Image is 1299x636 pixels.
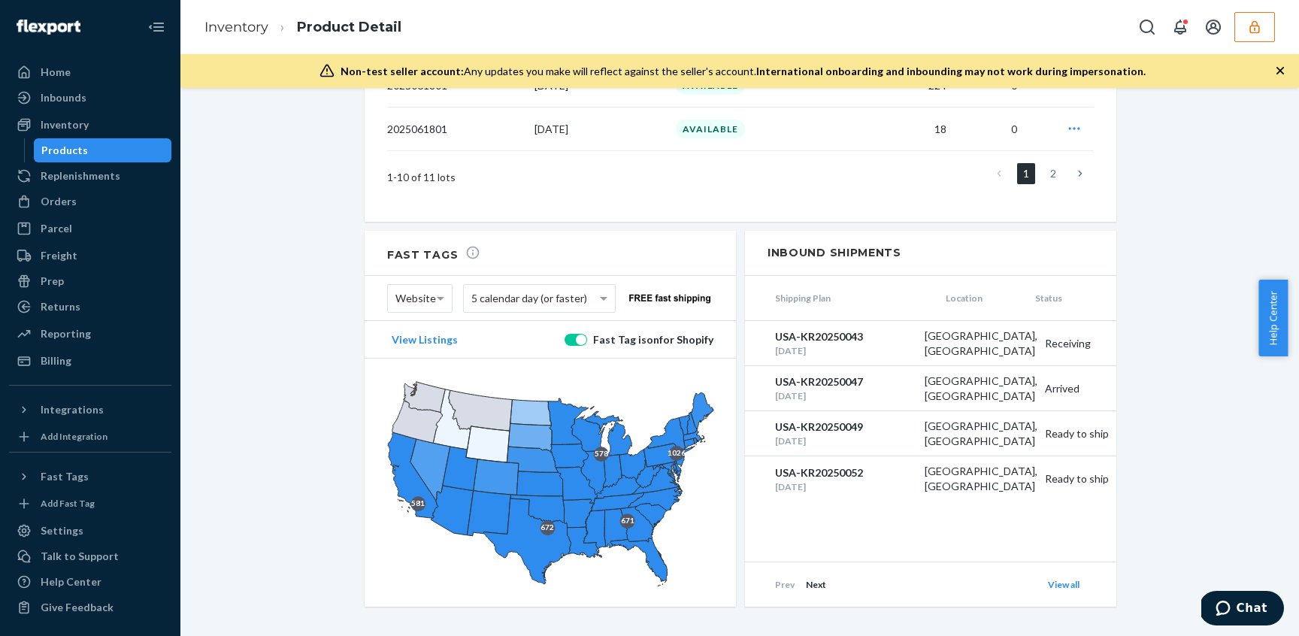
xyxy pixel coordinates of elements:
[775,329,917,344] div: USA-KR20250043
[917,419,1037,449] div: [GEOGRAPHIC_DATA], [GEOGRAPHIC_DATA]
[9,465,171,489] button: Fast Tags
[775,579,795,590] span: Prev
[41,168,120,183] div: Replenishments
[882,108,952,151] td: 18
[775,389,917,402] div: [DATE]
[1037,426,1116,441] div: Ready to ship
[9,544,171,568] button: Talk to Support
[775,435,917,447] div: [DATE]
[9,164,171,188] a: Replenishments
[1037,336,1116,351] div: Receiving
[9,349,171,373] a: Billing
[745,321,1116,366] a: USA-KR20250043[DATE][GEOGRAPHIC_DATA], [GEOGRAPHIC_DATA]Receiving
[41,299,80,314] div: Returns
[917,329,1037,359] div: [GEOGRAPHIC_DATA], [GEOGRAPHIC_DATA]
[41,65,71,80] div: Home
[395,286,436,311] span: Website
[17,20,80,35] img: Flexport logo
[141,12,171,42] button: Close Navigation
[9,189,171,214] a: Orders
[9,322,171,346] a: Reporting
[41,402,104,417] div: Integrations
[41,194,77,209] div: Orders
[1048,579,1079,590] a: View all
[41,497,95,510] div: Add Fast Tag
[1198,12,1228,42] button: Open account menu
[341,64,1146,79] div: Any updates you make will reflect against the seller's account.
[471,286,587,311] span: 5 calendar day (or faster)
[9,269,171,293] a: Prep
[775,480,917,493] div: [DATE]
[192,5,413,50] ol: breadcrumbs
[387,333,462,347] button: View Listings
[534,122,664,137] p: [DATE]
[917,374,1037,404] div: [GEOGRAPHIC_DATA], [GEOGRAPHIC_DATA]
[9,595,171,619] button: Give Feedback
[41,523,83,538] div: Settings
[41,430,107,443] div: Add Integration
[775,374,917,389] div: USA-KR20250047
[297,19,401,35] a: Product Detail
[41,143,88,158] div: Products
[1017,163,1035,184] a: Page 1 is your current page
[387,170,456,185] span: 1 - 10 of 11 lots
[9,428,171,446] a: Add Integration
[34,138,172,162] a: Products
[341,65,464,77] span: Non-test seller account:
[590,332,713,347] div: Fast Tag is on for Shopify
[41,469,89,484] div: Fast Tags
[1028,292,1117,304] span: Status
[9,519,171,543] a: Settings
[775,465,917,480] div: USA-KR20250052
[9,217,171,241] a: Parcel
[806,579,826,590] span: Next
[41,600,114,615] div: Give Feedback
[1201,591,1284,628] iframe: Opens a widget where you can chat to one of our agents
[9,113,171,137] a: Inventory
[41,90,86,105] div: Inbounds
[1037,381,1116,396] div: Arrived
[9,60,171,84] a: Home
[1044,163,1062,184] a: Page 2
[204,19,268,35] a: Inventory
[387,245,480,262] h2: Fast Tags
[756,65,1146,77] span: International onboarding and inbounding may not work during impersonation.
[745,456,1116,501] a: USA-KR20250052[DATE][GEOGRAPHIC_DATA], [GEOGRAPHIC_DATA]Ready to ship
[1037,471,1116,486] div: Ready to ship
[1258,280,1288,356] button: Help Center
[745,231,1116,276] h2: Inbound Shipments
[9,244,171,268] a: Freight
[9,295,171,319] a: Returns
[9,570,171,594] a: Help Center
[9,495,171,513] a: Add Fast Tag
[1165,12,1195,42] button: Open notifications
[938,292,1028,304] span: Location
[1132,12,1162,42] button: Open Search Box
[775,344,917,357] div: [DATE]
[745,366,1116,411] a: USA-KR20250047[DATE][GEOGRAPHIC_DATA], [GEOGRAPHIC_DATA]Arrived
[676,120,745,138] div: AVAILABLE
[41,353,71,368] div: Billing
[9,86,171,110] a: Inbounds
[41,248,77,263] div: Freight
[775,419,917,435] div: USA-KR20250049
[41,326,91,341] div: Reporting
[745,292,938,304] span: Shipping Plan
[41,117,89,132] div: Inventory
[41,221,72,236] div: Parcel
[9,398,171,422] button: Integrations
[387,122,522,137] p: 2025061801
[626,293,713,303] img: website-free-fast.ac112c9d76101210657a4eea9f63645d.png
[917,464,1037,494] div: [GEOGRAPHIC_DATA], [GEOGRAPHIC_DATA]
[41,274,64,289] div: Prep
[41,574,101,589] div: Help Center
[952,108,1023,151] td: 0
[41,549,119,564] div: Talk to Support
[745,411,1116,456] a: USA-KR20250049[DATE][GEOGRAPHIC_DATA], [GEOGRAPHIC_DATA]Ready to ship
